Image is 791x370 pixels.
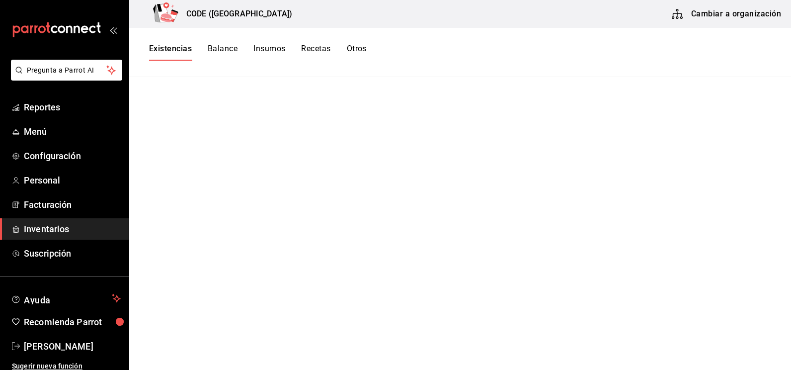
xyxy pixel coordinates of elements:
[24,125,121,138] span: Menú
[24,247,121,260] span: Suscripción
[24,340,121,353] span: [PERSON_NAME]
[347,44,367,61] button: Otros
[253,44,285,61] button: Insumos
[149,44,192,61] button: Existencias
[301,44,330,61] button: Recetas
[178,8,292,20] h3: CODE ([GEOGRAPHIC_DATA])
[27,65,107,76] span: Pregunta a Parrot AI
[208,44,237,61] button: Balance
[24,198,121,211] span: Facturación
[7,72,122,83] a: Pregunta a Parrot AI
[24,315,121,329] span: Recomienda Parrot
[149,44,367,61] div: navigation tabs
[109,26,117,34] button: open_drawer_menu
[11,60,122,81] button: Pregunta a Parrot AI
[24,292,108,304] span: Ayuda
[24,149,121,163] span: Configuración
[24,222,121,236] span: Inventarios
[24,174,121,187] span: Personal
[24,100,121,114] span: Reportes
